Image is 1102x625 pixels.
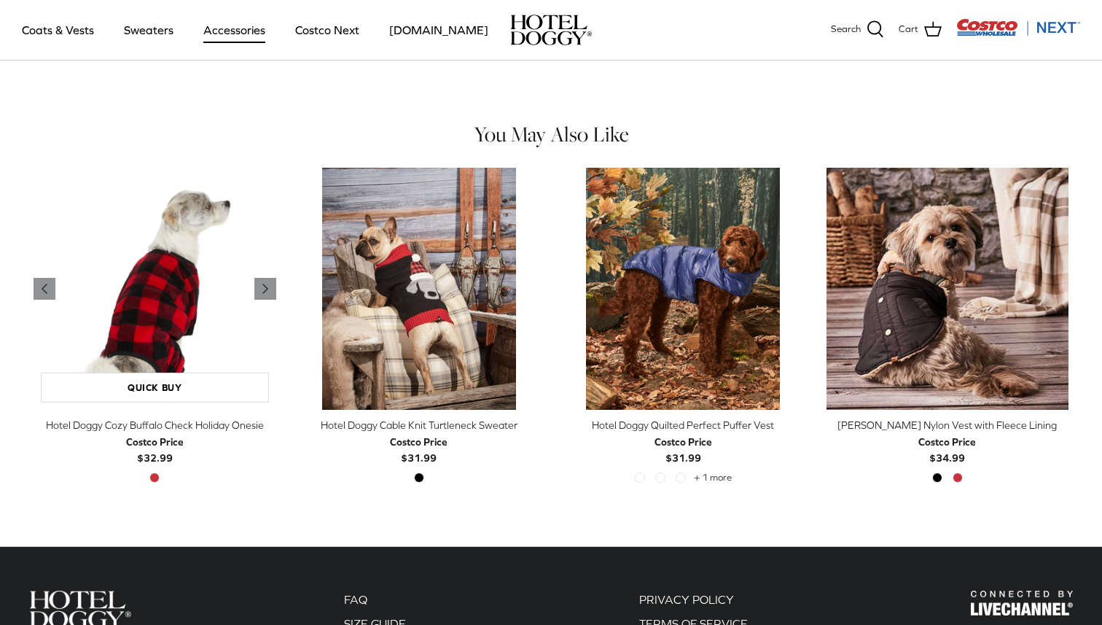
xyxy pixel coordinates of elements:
[390,434,448,464] b: $31.99
[899,22,918,37] span: Cart
[562,417,805,466] a: Hotel Doggy Quilted Perfect Puffer Vest Costco Price$31.99
[956,18,1080,36] img: Costco Next
[126,434,184,450] div: Costco Price
[34,168,276,411] a: Hotel Doggy Cozy Buffalo Check Holiday Onesie
[254,278,276,300] a: Previous
[282,5,372,55] a: Costco Next
[298,168,541,411] a: Hotel Doggy Cable Knit Turtleneck Sweater
[562,168,805,411] a: Hotel Doggy Quilted Perfect Puffer Vest
[971,591,1073,616] img: Hotel Doggy Costco Next
[390,434,448,450] div: Costco Price
[34,123,1068,146] h4: You May Also Like
[34,417,276,433] div: Hotel Doggy Cozy Buffalo Check Holiday Onesie
[654,434,712,450] div: Costco Price
[376,5,501,55] a: [DOMAIN_NAME]
[831,22,861,37] span: Search
[190,5,278,55] a: Accessories
[899,20,942,39] a: Cart
[510,15,592,45] img: hoteldoggycom
[344,593,367,606] a: FAQ
[826,417,1069,433] div: [PERSON_NAME] Nylon Vest with Fleece Lining
[111,5,187,55] a: Sweaters
[694,473,732,483] span: + 1 more
[34,278,55,300] a: Previous
[831,20,884,39] a: Search
[41,373,269,403] a: Quick buy
[826,168,1069,411] a: Melton Nylon Vest with Fleece Lining
[9,5,107,55] a: Coats & Vests
[298,417,541,466] a: Hotel Doggy Cable Knit Turtleneck Sweater Costco Price$31.99
[826,417,1069,466] a: [PERSON_NAME] Nylon Vest with Fleece Lining Costco Price$34.99
[562,417,805,433] div: Hotel Doggy Quilted Perfect Puffer Vest
[639,593,734,606] a: PRIVACY POLICY
[126,434,184,464] b: $32.99
[34,417,276,466] a: Hotel Doggy Cozy Buffalo Check Holiday Onesie Costco Price$32.99
[918,434,976,450] div: Costco Price
[298,417,541,433] div: Hotel Doggy Cable Knit Turtleneck Sweater
[918,434,976,464] b: $34.99
[956,28,1080,39] a: Visit Costco Next
[510,15,592,45] a: hoteldoggy.com hoteldoggycom
[654,434,712,464] b: $31.99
